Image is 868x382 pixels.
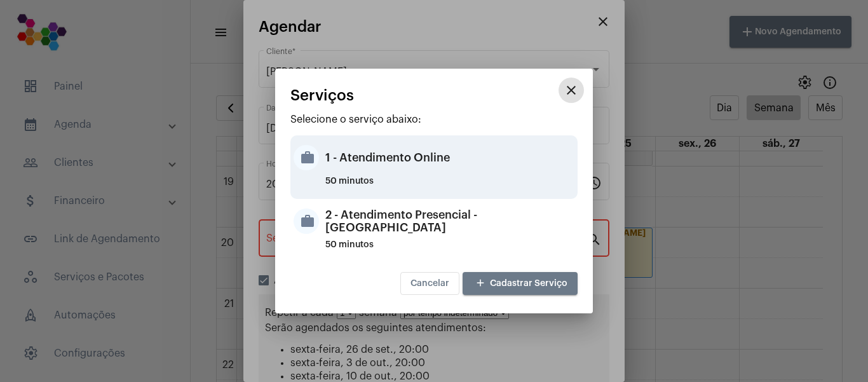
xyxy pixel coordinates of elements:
[473,275,488,292] mat-icon: add
[290,87,354,104] span: Serviços
[564,83,579,98] mat-icon: close
[400,272,459,295] button: Cancelar
[325,202,574,240] div: 2 - Atendimento Presencial - [GEOGRAPHIC_DATA]
[325,177,574,196] div: 50 minutos
[473,279,567,288] span: Cadastrar Serviço
[410,279,449,288] span: Cancelar
[294,145,319,170] mat-icon: work
[294,208,319,234] mat-icon: work
[463,272,578,295] button: Cadastrar Serviço
[290,114,578,125] p: Selecione o serviço abaixo:
[325,240,574,259] div: 50 minutos
[325,139,574,177] div: 1 - Atendimento Online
